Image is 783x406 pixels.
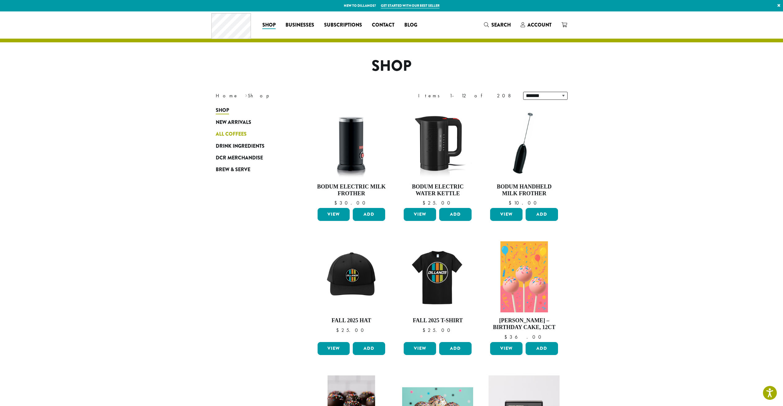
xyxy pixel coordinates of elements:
a: View [490,342,523,355]
bdi: 36.00 [504,334,544,340]
span: Blog [404,21,417,29]
button: Add [526,342,558,355]
span: $ [509,200,514,206]
h4: [PERSON_NAME] – Birthday Cake, 12ct [489,317,560,331]
a: Fall 2025 Hat $25.00 [316,241,387,339]
a: View [490,208,523,221]
button: Add [439,208,472,221]
img: DP3954.01-002.png [316,108,387,179]
a: [PERSON_NAME] – Birthday Cake, 12ct $36.00 [489,241,560,339]
h4: Bodum Electric Milk Frother [316,184,387,197]
nav: Breadcrumb [216,92,382,99]
span: Account [527,21,552,28]
a: Home [216,92,239,99]
span: $ [423,200,428,206]
span: All Coffees [216,130,247,138]
bdi: 30.00 [334,200,368,206]
a: Fall 2025 T-Shirt $25.00 [402,241,473,339]
div: Items 1-12 of 208 [418,92,514,99]
span: $ [336,327,341,333]
img: DCR-Retro-Three-Strip-Circle-Patch-Trucker-Hat-Fall-WEB-scaled.jpg [316,241,387,312]
h4: Bodum Handheld Milk Frother [489,184,560,197]
span: Drink Ingredients [216,142,264,150]
img: Birthday-Cake.png [501,241,548,312]
button: Add [439,342,472,355]
button: Add [526,208,558,221]
span: Businesses [285,21,314,29]
a: View [318,342,350,355]
bdi: 10.00 [509,200,539,206]
a: Brew & Serve [216,164,290,176]
a: DCR Merchandise [216,152,290,164]
span: Search [491,21,511,28]
a: Bodum Electric Water Kettle $25.00 [402,108,473,205]
span: Shop [262,21,276,29]
img: DCR-Retro-Three-Strip-Circle-Tee-Fall-WEB-scaled.jpg [402,241,473,312]
a: Bodum Electric Milk Frother $30.00 [316,108,387,205]
span: Contact [372,21,394,29]
span: New Arrivals [216,119,251,126]
a: View [404,342,436,355]
h4: Fall 2025 T-Shirt [402,317,473,324]
a: New Arrivals [216,116,290,128]
h4: Bodum Electric Water Kettle [402,184,473,197]
h1: Shop [211,57,572,75]
span: DCR Merchandise [216,154,263,162]
a: View [404,208,436,221]
span: Shop [216,107,229,114]
h4: Fall 2025 Hat [316,317,387,324]
a: View [318,208,350,221]
span: $ [423,327,428,333]
img: DP3955.01.png [402,108,473,179]
button: Add [353,208,385,221]
a: Shop [216,104,290,116]
bdi: 25.00 [423,200,453,206]
span: Subscriptions [324,21,362,29]
a: Bodum Handheld Milk Frother $10.00 [489,108,560,205]
a: All Coffees [216,128,290,140]
bdi: 25.00 [336,327,367,333]
span: Brew & Serve [216,166,250,174]
a: Shop [257,20,281,30]
img: DP3927.01-002.png [489,108,560,179]
bdi: 25.00 [423,327,453,333]
a: Search [479,20,516,30]
span: › [245,90,247,99]
span: $ [334,200,339,206]
button: Add [353,342,385,355]
a: Get started with our best seller [381,3,439,8]
a: Drink Ingredients [216,140,290,152]
span: $ [504,334,510,340]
